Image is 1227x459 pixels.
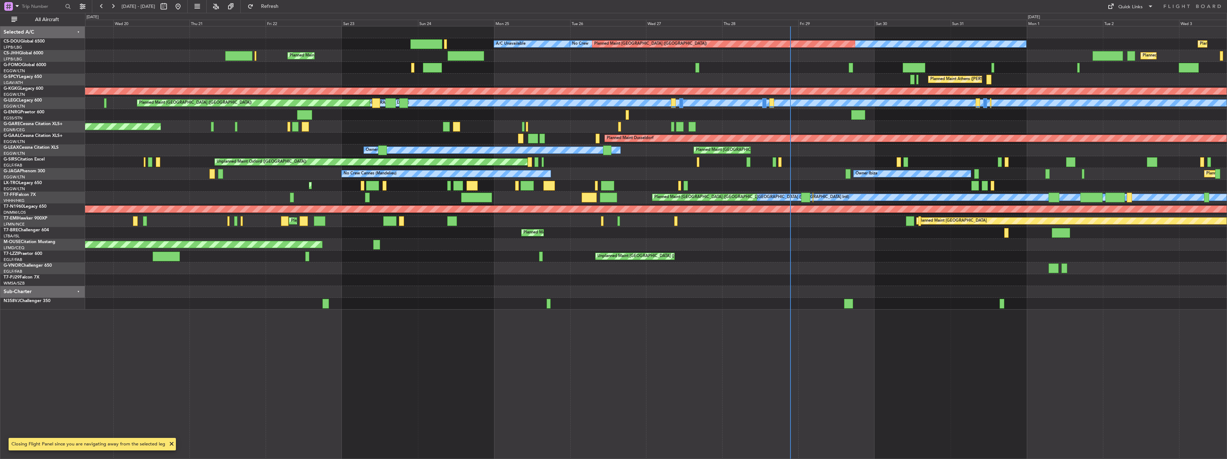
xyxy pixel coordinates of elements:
[523,227,610,238] div: Planned Maint Warsaw ([GEOGRAPHIC_DATA])
[951,20,1027,26] div: Sun 31
[4,222,25,227] a: LFMN/NCE
[4,228,18,232] span: T7-BRE
[4,163,22,168] a: EGLF/FAB
[418,20,494,26] div: Sun 24
[4,257,22,262] a: EGLF/FAB
[646,20,722,26] div: Wed 27
[4,110,44,114] a: G-ENRGPraetor 600
[4,157,17,162] span: G-SIRS
[4,299,50,303] a: N358VJChallenger 350
[4,216,47,221] a: T7-EMIHawker 900XP
[4,145,59,150] a: G-LEAXCessna Citation XLS
[4,252,18,256] span: T7-LZZI
[4,122,20,126] span: G-GARE
[4,87,20,91] span: G-KGKG
[572,39,588,49] div: No Crew
[4,145,19,150] span: G-LEAX
[722,20,798,26] div: Thu 28
[4,169,20,173] span: G-JAGA
[607,133,654,144] div: Planned Maint Dusseldorf
[4,275,20,280] span: T7-PJ29
[594,39,707,49] div: Planned Maint [GEOGRAPHIC_DATA] ([GEOGRAPHIC_DATA])
[4,281,25,286] a: WMSA/SZB
[266,20,342,26] div: Fri 22
[4,299,20,303] span: N358VJ
[918,216,987,226] div: Planned Maint [GEOGRAPHIC_DATA]
[4,75,42,79] a: G-SPCYLegacy 650
[4,39,45,44] a: CS-DOUGlobal 6500
[4,240,21,244] span: M-OUSE
[4,51,43,55] a: CS-JHHGlobal 6000
[4,193,16,197] span: T7-FFI
[4,134,63,138] a: G-GAALCessna Citation XLS+
[696,145,808,156] div: Planned Maint [GEOGRAPHIC_DATA] ([GEOGRAPHIC_DATA])
[4,122,63,126] a: G-GARECessna Citation XLS+
[4,181,19,185] span: LX-TRO
[122,3,155,10] span: [DATE] - [DATE]
[4,75,19,79] span: G-SPCY
[4,98,42,103] a: G-LEGCLegacy 600
[4,63,22,67] span: G-FOMO
[654,192,774,203] div: Planned Maint [GEOGRAPHIC_DATA] ([GEOGRAPHIC_DATA] Intl)
[4,169,45,173] a: G-JAGAPhenom 300
[11,441,165,448] div: Closing Flight Panel since you are navigating away from the selected leg
[1027,20,1103,26] div: Mon 1
[4,193,36,197] a: T7-FFIFalcon 7X
[4,127,25,133] a: EGNR/CEG
[4,204,24,209] span: T7-N1960
[4,45,22,50] a: LFPB/LBG
[724,192,849,203] div: [PERSON_NAME][GEOGRAPHIC_DATA] ([GEOGRAPHIC_DATA] Intl)
[4,157,45,162] a: G-SIRSCitation Excel
[4,210,26,215] a: DNMM/LOS
[291,216,332,226] div: Planned Maint Chester
[874,20,951,26] div: Sat 30
[4,98,19,103] span: G-LEGC
[4,139,25,144] a: EGGW/LTN
[570,20,646,26] div: Tue 26
[8,14,78,25] button: All Aircraft
[366,145,378,156] div: Owner
[494,20,570,26] div: Mon 25
[4,51,19,55] span: CS-JHH
[344,168,396,179] div: No Crew Cannes (Mandelieu)
[4,228,49,232] a: T7-BREChallenger 604
[4,245,24,251] a: LFMD/CEQ
[19,17,75,22] span: All Aircraft
[856,168,877,179] div: Owner Ibiza
[4,115,23,121] a: EGSS/STN
[4,68,25,74] a: EGGW/LTN
[113,20,189,26] div: Wed 20
[4,198,25,203] a: VHHH/HKG
[189,20,266,26] div: Thu 21
[4,240,55,244] a: M-OUSECitation Mustang
[1118,4,1143,11] div: Quick Links
[87,14,99,20] div: [DATE]
[930,74,1012,85] div: Planned Maint Athens ([PERSON_NAME] Intl)
[4,56,22,62] a: LFPB/LBG
[4,204,46,209] a: T7-N1960Legacy 650
[4,252,42,256] a: T7-LZZIPraetor 600
[496,39,526,49] div: A/C Unavailable
[311,180,424,191] div: Planned Maint [GEOGRAPHIC_DATA] ([GEOGRAPHIC_DATA])
[244,1,287,12] button: Refresh
[4,63,46,67] a: G-FOMOGlobal 6000
[4,92,25,97] a: EGGW/LTN
[597,251,715,262] div: Unplanned Maint [GEOGRAPHIC_DATA] ([GEOGRAPHIC_DATA])
[255,4,285,9] span: Refresh
[4,275,39,280] a: T7-PJ29Falcon 7X
[1028,14,1040,20] div: [DATE]
[4,134,20,138] span: G-GAAL
[342,20,418,26] div: Sat 23
[4,87,43,91] a: G-KGKGLegacy 600
[4,80,23,85] a: LGAV/ATH
[4,269,22,274] a: EGLF/FAB
[4,263,21,268] span: G-VNOR
[4,186,25,192] a: EGGW/LTN
[4,110,20,114] span: G-ENRG
[798,20,874,26] div: Fri 29
[4,174,25,180] a: EGGW/LTN
[4,104,25,109] a: EGGW/LTN
[22,1,63,12] input: Trip Number
[4,233,20,239] a: LTBA/ISL
[4,216,18,221] span: T7-EMI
